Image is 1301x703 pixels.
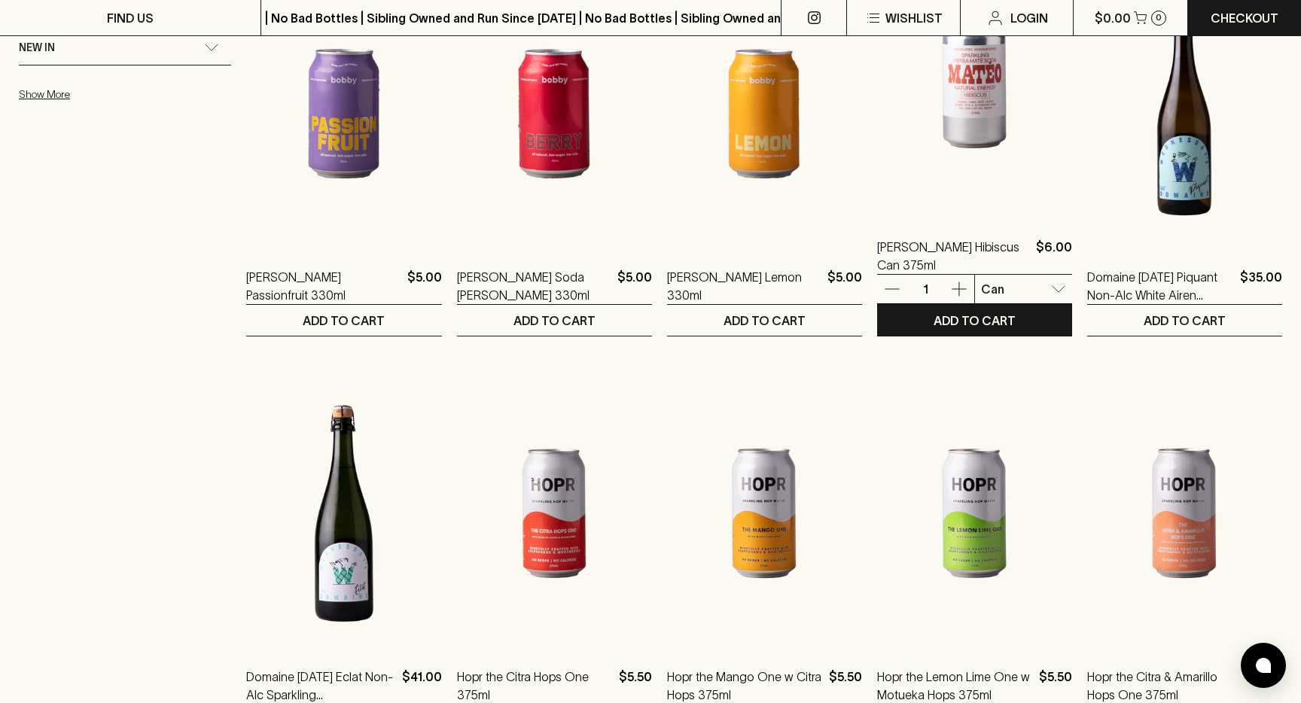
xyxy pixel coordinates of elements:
[667,305,862,336] button: ADD TO CART
[407,268,442,304] p: $5.00
[513,312,596,330] p: ADD TO CART
[981,280,1004,298] p: Can
[303,312,385,330] p: ADD TO CART
[877,305,1072,336] button: ADD TO CART
[1156,14,1162,22] p: 0
[617,268,652,304] p: $5.00
[1144,312,1226,330] p: ADD TO CART
[827,268,862,304] p: $5.00
[107,9,154,27] p: FIND US
[907,281,943,297] p: 1
[457,305,652,336] button: ADD TO CART
[246,305,441,336] button: ADD TO CART
[885,9,943,27] p: Wishlist
[1240,268,1282,304] p: $35.00
[19,79,216,110] button: Show More
[1036,238,1072,274] p: $6.00
[1211,9,1278,27] p: Checkout
[1010,9,1048,27] p: Login
[667,268,821,304] a: [PERSON_NAME] Lemon 330ml
[457,268,611,304] a: [PERSON_NAME] Soda [PERSON_NAME] 330ml
[1256,658,1271,673] img: bubble-icon
[19,31,231,65] div: New In
[667,382,862,645] img: Hopr the Mango One w Citra Hops 375ml
[1087,268,1234,304] a: Domaine [DATE] Piquant Non-Alc White Airen [GEOGRAPHIC_DATA]
[19,38,55,57] span: New In
[457,382,652,645] img: Hopr the Citra Hops One 375ml
[877,238,1030,274] a: [PERSON_NAME] Hibiscus Can 375ml
[877,382,1072,645] img: Hopr the Lemon Lime One w Motueka Hops 375ml
[724,312,806,330] p: ADD TO CART
[1087,382,1282,645] img: Hopr the Citra & Amarillo Hops One 375ml
[246,268,401,304] a: [PERSON_NAME] Passionfruit 330ml
[1095,9,1131,27] p: $0.00
[1087,305,1282,336] button: ADD TO CART
[246,382,441,645] img: Domaine Wednesday Eclat Non-Alc Sparkling NV
[934,312,1016,330] p: ADD TO CART
[975,274,1072,304] div: Can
